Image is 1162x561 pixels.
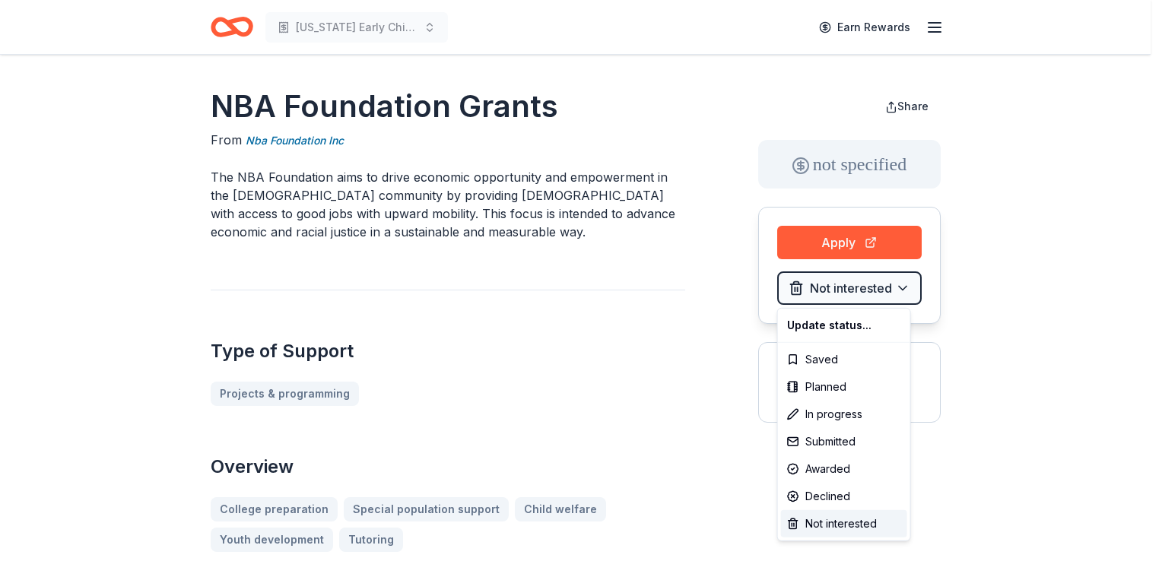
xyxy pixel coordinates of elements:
div: In progress [781,401,907,428]
div: Submitted [781,428,907,455]
div: Awarded [781,455,907,483]
div: Declined [781,483,907,510]
div: Update status... [781,312,907,339]
span: [US_STATE] Early Childhood Education [296,18,417,36]
div: Saved [781,346,907,373]
div: Not interested [781,510,907,537]
div: Planned [781,373,907,401]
